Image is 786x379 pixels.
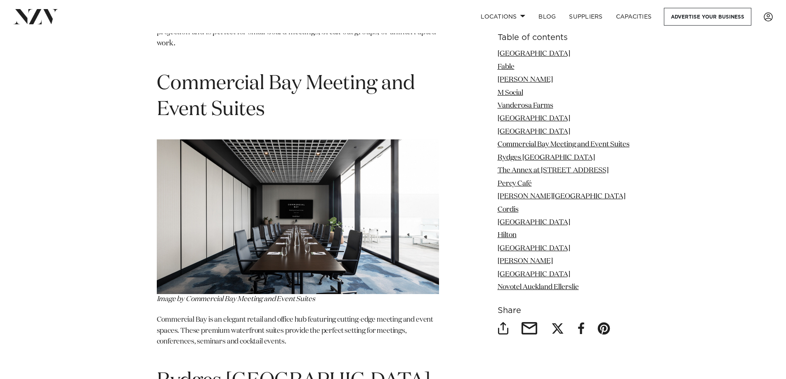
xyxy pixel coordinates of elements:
[498,206,519,213] a: Cordis
[498,258,553,265] a: [PERSON_NAME]
[498,128,570,135] a: [GEOGRAPHIC_DATA]
[498,63,515,70] a: Fable
[498,219,570,226] a: [GEOGRAPHIC_DATA]
[498,232,517,239] a: Hilton
[498,154,595,161] a: Rydges [GEOGRAPHIC_DATA]
[498,193,625,200] a: [PERSON_NAME][GEOGRAPHIC_DATA]
[498,76,553,83] a: [PERSON_NAME]
[532,8,562,26] a: BLOG
[664,8,751,26] a: Advertise your business
[498,306,630,315] h6: Share
[498,50,570,57] a: [GEOGRAPHIC_DATA]
[498,102,553,109] a: Vanderosa Farms
[157,71,439,123] h1: Commercial Bay Meeting and Event Suites
[498,180,532,187] a: Percy Café
[498,167,609,174] a: The Annex at [STREET_ADDRESS]
[498,284,579,291] a: Novotel Auckland Ellerslie
[157,296,315,303] em: Image by Commercial Bay Meeting and Event Suites
[498,141,630,148] a: Commercial Bay Meeting and Event Suites
[157,315,439,358] p: Commercial Bay is an elegant retail and office hub featuring cutting-edge meeting and event space...
[498,115,570,122] a: [GEOGRAPHIC_DATA]
[498,89,523,96] a: M Social
[498,271,570,278] a: [GEOGRAPHIC_DATA]
[609,8,659,26] a: Capacities
[474,8,532,26] a: Locations
[562,8,609,26] a: SUPPLIERS
[498,33,630,42] h6: Table of contents
[13,9,58,24] img: nzv-logo.png
[498,245,570,252] a: [GEOGRAPHIC_DATA]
